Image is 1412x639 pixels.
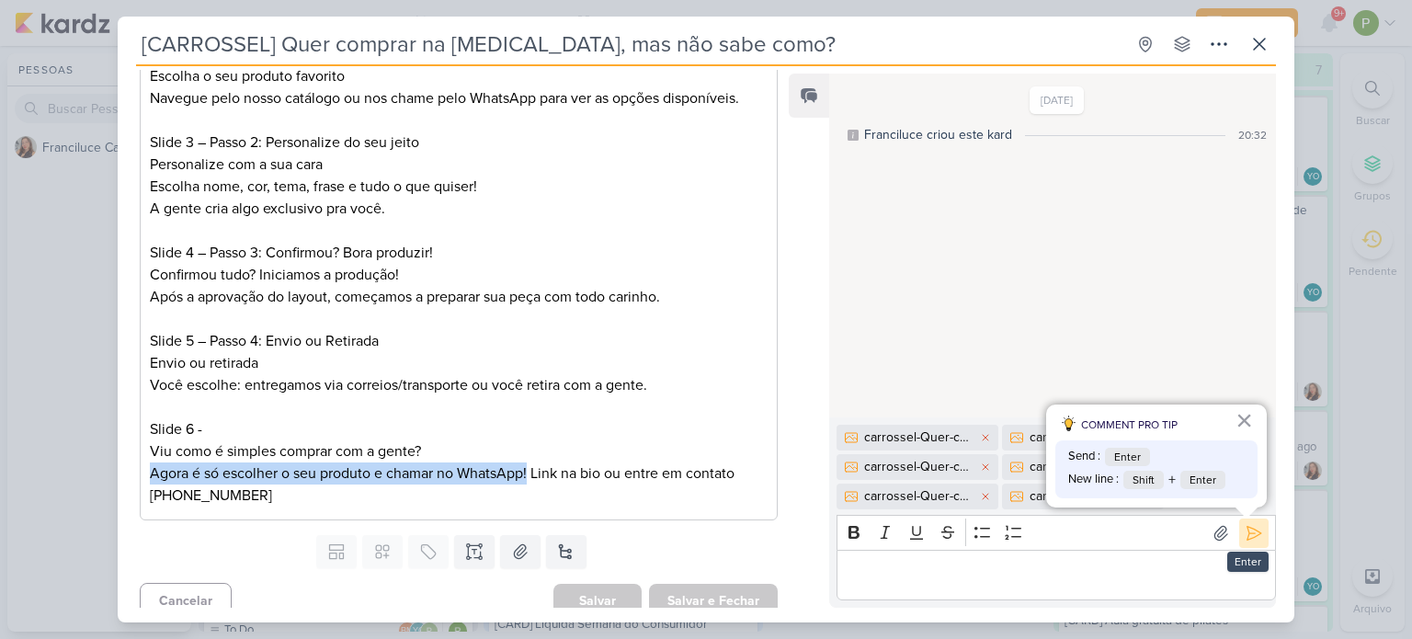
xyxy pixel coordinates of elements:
[1123,471,1164,489] span: Shift
[864,457,974,476] div: carrossel-Quer-comprar-na-[MEDICAL_DATA],-mas-não-sabe-como_03.png
[150,242,768,264] p: Slide 4 – Passo 3: Confirmou? Bora produzir!
[150,154,768,176] p: Personalize com a sua cara
[864,125,1012,144] div: Franciluce criou este kard
[1168,469,1176,491] span: +
[150,462,768,507] p: Agora é só escolher o seu produto e chamar no WhatsApp! Link na bio ou entre em contato [PHONE_NU...
[1030,428,1140,447] div: carrossel-Quer-comprar-na-[MEDICAL_DATA],-mas-não-sabe-como_02.png
[837,550,1276,600] div: Editor editing area: main
[1227,552,1269,572] div: Enter
[150,440,768,462] p: Viu como é simples comprar com a gente?
[1235,405,1253,435] button: Fechar
[150,264,768,286] p: Confirmou tudo? Iniciamos a produção!
[150,374,768,396] p: Você escolhe: entregamos via correios/transporte ou você retira com a gente.
[1068,448,1100,466] span: Send :
[1030,486,1140,506] div: carrossel-Quer-comprar-na-[MEDICAL_DATA],-mas-não-sabe-como_06.png
[150,87,768,109] p: Navegue pelo nosso catálogo ou nos chame pelo WhatsApp para ver as opções disponíveis.
[136,28,1125,61] input: Kard Sem Título
[150,352,768,374] p: Envio ou retirada
[1081,416,1178,433] span: COMMENT PRO TIP
[864,428,974,447] div: carrossel-Quer-comprar-na-[MEDICAL_DATA],-mas-não-sabe-como_01.png
[150,131,768,154] p: Slide 3 – Passo 2: Personalize do seu jeito
[837,515,1276,551] div: Editor toolbar
[140,583,232,619] button: Cancelar
[1030,457,1140,476] div: carrossel-Quer-comprar-na-[MEDICAL_DATA],-mas-não-sabe-como_04.png
[150,65,768,87] p: Escolha o seu produto favorito
[150,330,768,352] p: Slide 5 – Passo 4: Envio ou Retirada
[864,486,974,506] div: carrossel-Quer-comprar-na-[MEDICAL_DATA],-mas-não-sabe-como_05.png
[150,176,768,198] p: Escolha nome, cor, tema, frase e tudo o que quiser!
[1068,471,1119,489] span: New line :
[150,418,768,440] p: Slide 6 -
[1105,448,1150,466] span: Enter
[150,286,768,308] p: Após a aprovação do layout, começamos a preparar sua peça com todo carinho.
[1046,405,1267,508] div: dicas para comentário
[150,198,768,220] p: A gente cria algo exclusivo pra você.
[1238,127,1267,143] div: 20:32
[1180,471,1225,489] span: Enter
